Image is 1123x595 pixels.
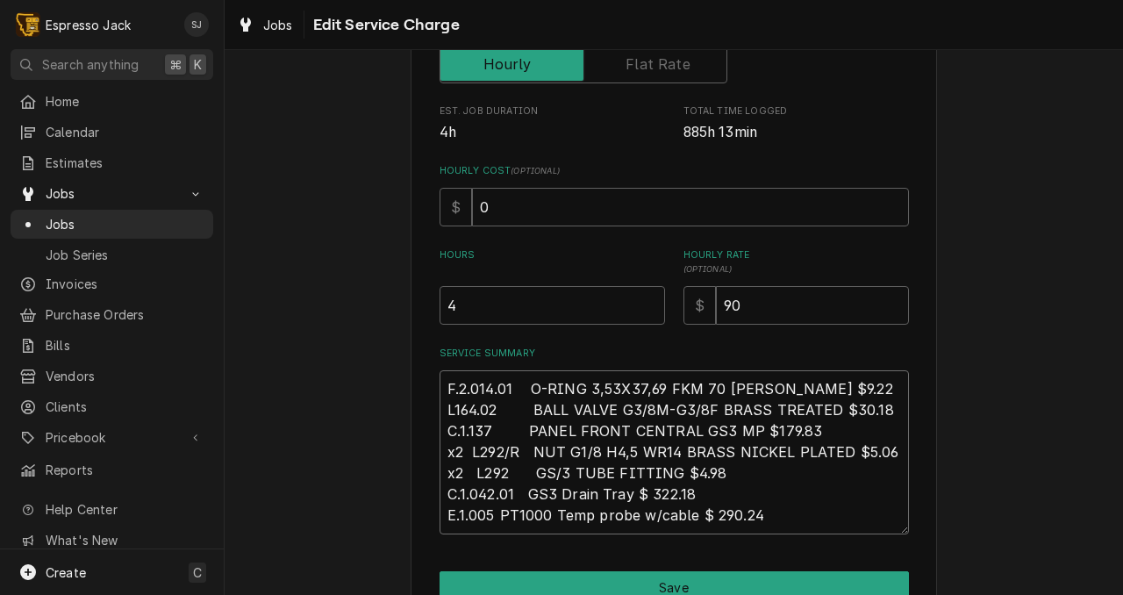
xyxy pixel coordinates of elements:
button: Search anything⌘K [11,49,213,80]
a: Job Series [11,240,213,269]
a: Go to Pricebook [11,423,213,452]
span: Bills [46,336,204,355]
span: Search anything [42,55,139,74]
span: ⌘ [169,55,182,74]
div: [object Object] [683,248,909,325]
span: Reports [46,461,204,479]
div: Samantha Janssen's Avatar [184,12,209,37]
span: Jobs [263,16,293,34]
div: [object Object] [440,248,665,325]
div: Espresso Jack [46,16,131,34]
div: Total Time Logged [683,104,909,142]
span: 4h [440,124,456,140]
div: Hourly Cost [440,164,909,226]
div: E [16,12,40,37]
span: Est. Job Duration [440,104,665,118]
a: Reports [11,455,213,484]
span: 885h 13min [683,124,758,140]
label: Service Summary [440,347,909,361]
span: Total Time Logged [683,122,909,143]
span: Jobs [46,215,204,233]
a: Bills [11,331,213,360]
label: Hourly Rate [683,248,909,276]
span: Home [46,92,204,111]
span: Job Series [46,246,204,264]
span: Estimates [46,154,204,172]
div: Unit Type [440,21,909,83]
textarea: F.2.014.01 O-RING 3,53X37,69 FKM 70 [PERSON_NAME] $9.22 L164.02 BALL VALVE G3/8M-G3/8F BRASS TREA... [440,370,909,534]
span: Est. Job Duration [440,122,665,143]
span: Create [46,565,86,580]
a: Jobs [230,11,300,39]
span: Help Center [46,500,203,519]
a: Go to What's New [11,526,213,555]
a: Calendar [11,118,213,147]
a: Vendors [11,362,213,391]
a: Purchase Orders [11,300,213,329]
a: Go to Help Center [11,495,213,524]
span: Jobs [46,184,178,203]
a: Home [11,87,213,116]
div: Espresso Jack's Avatar [16,12,40,37]
span: ( optional ) [511,166,560,176]
span: What's New [46,531,203,549]
a: Clients [11,392,213,421]
div: Est. Job Duration [440,104,665,142]
div: $ [683,286,716,325]
label: Hourly Cost [440,164,909,178]
span: Total Time Logged [683,104,909,118]
span: Edit Service Charge [308,13,460,37]
span: Invoices [46,275,204,293]
a: Go to Jobs [11,179,213,208]
span: Purchase Orders [46,305,204,324]
span: Calendar [46,123,204,141]
span: C [193,563,202,582]
span: ( optional ) [683,264,733,274]
div: SJ [184,12,209,37]
div: $ [440,188,472,226]
a: Invoices [11,269,213,298]
span: Clients [46,398,204,416]
span: K [194,55,202,74]
a: Jobs [11,210,213,239]
label: Hours [440,248,665,276]
div: Service Summary [440,347,909,534]
a: Estimates [11,148,213,177]
span: Vendors [46,367,204,385]
span: Pricebook [46,428,178,447]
